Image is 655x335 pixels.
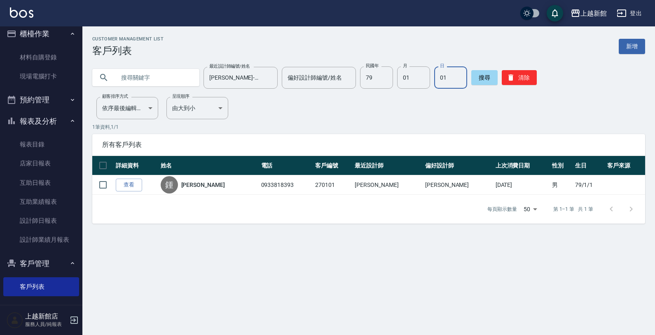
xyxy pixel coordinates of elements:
[471,70,498,85] button: 搜尋
[3,230,79,249] a: 設計師業績月報表
[613,6,645,21] button: 登出
[96,97,158,119] div: 依序最後編輯時間
[3,154,79,173] a: 店家日報表
[92,123,645,131] p: 1 筆資料, 1 / 1
[3,173,79,192] a: 互助日報表
[102,93,128,99] label: 顧客排序方式
[166,97,228,119] div: 由大到小
[3,67,79,86] a: 現場電腦打卡
[114,156,159,175] th: 詳細資料
[181,181,225,189] a: [PERSON_NAME]
[3,48,79,67] a: 材料自購登錄
[487,205,517,213] p: 每頁顯示數量
[619,39,645,54] a: 新增
[115,66,193,89] input: 搜尋關鍵字
[10,7,33,18] img: Logo
[423,156,494,175] th: 偏好設計師
[3,277,79,296] a: 客戶列表
[3,192,79,211] a: 互助業績報表
[366,63,379,69] label: 民國年
[25,312,67,321] h5: 上越新館店
[494,156,550,175] th: 上次消費日期
[159,156,259,175] th: 姓名
[573,175,606,195] td: 79/1/1
[209,63,250,69] label: 最近設計師編號/姓名
[553,205,593,213] p: 第 1–1 筆 共 1 筆
[353,175,423,195] td: [PERSON_NAME]
[92,45,164,57] h3: 客戶列表
[3,300,79,321] button: 員工及薪資
[3,253,79,274] button: 客戶管理
[3,23,79,45] button: 櫃檯作業
[259,156,313,175] th: 電話
[313,175,353,195] td: 270101
[353,156,423,175] th: 最近設計師
[7,312,23,328] img: Person
[494,175,550,195] td: [DATE]
[161,176,178,193] div: 鍾
[605,156,645,175] th: 客戶來源
[567,5,610,22] button: 上越新館
[313,156,353,175] th: 客戶編號
[550,156,573,175] th: 性別
[423,175,494,195] td: [PERSON_NAME]
[25,321,67,328] p: 服務人員/純報表
[547,5,563,21] button: save
[550,175,573,195] td: 男
[520,198,540,220] div: 50
[3,211,79,230] a: 設計師日報表
[3,135,79,154] a: 報表目錄
[403,63,407,69] label: 月
[580,8,607,19] div: 上越新館
[3,111,79,132] button: 報表及分析
[259,175,313,195] td: 0933818393
[116,179,142,191] a: 查看
[3,89,79,111] button: 預約管理
[573,156,606,175] th: 生日
[502,70,537,85] button: 清除
[102,141,635,149] span: 所有客戶列表
[92,36,164,42] h2: Customer Management List
[440,63,444,69] label: 日
[172,93,189,99] label: 呈現順序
